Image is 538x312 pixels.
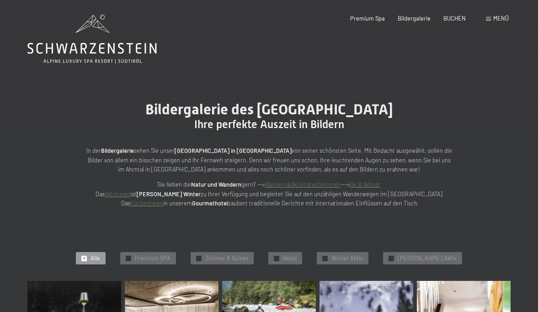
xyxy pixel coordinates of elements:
[175,147,292,154] strong: [GEOGRAPHIC_DATA] in [GEOGRAPHIC_DATA]
[265,181,340,188] a: Wandern&AktivitätenSommer
[145,101,393,118] span: Bildergalerie des [GEOGRAPHIC_DATA]
[86,180,452,208] p: Sie lieben die gern? --> ---> Das ist zu Ihrer Verfügung und begleitet Sie auf den unzähligen Wan...
[324,256,327,261] span: ✓
[86,146,452,174] p: In der sehen Sie unser von seiner schönsten Seite. Mit Bedacht ausgewählt, sollen die Bilder von ...
[137,190,201,198] strong: [PERSON_NAME] Winter
[105,190,130,198] a: Aktivteam
[197,256,201,261] span: ✓
[205,254,248,263] span: Zimmer & Suiten
[443,15,466,22] a: BUCHEN
[350,181,381,188] a: Ski & Winter
[331,254,363,263] span: Winter Aktiv
[398,254,457,263] span: [PERSON_NAME] Aktiv
[192,199,228,207] strong: Gourmethotel
[91,254,100,263] span: Alle
[101,147,134,154] strong: Bildergalerie
[350,15,385,22] a: Premium Spa
[275,256,278,261] span: ✓
[493,15,509,22] span: Menü
[130,199,163,207] a: Küchenteam
[398,15,431,22] a: Bildergalerie
[390,256,393,261] span: ✓
[127,256,130,261] span: ✓
[283,254,297,263] span: Hotel
[135,254,170,263] span: Premium SPA
[194,118,344,131] span: Ihre perfekte Auszeit in Bildern
[83,256,86,261] span: ✓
